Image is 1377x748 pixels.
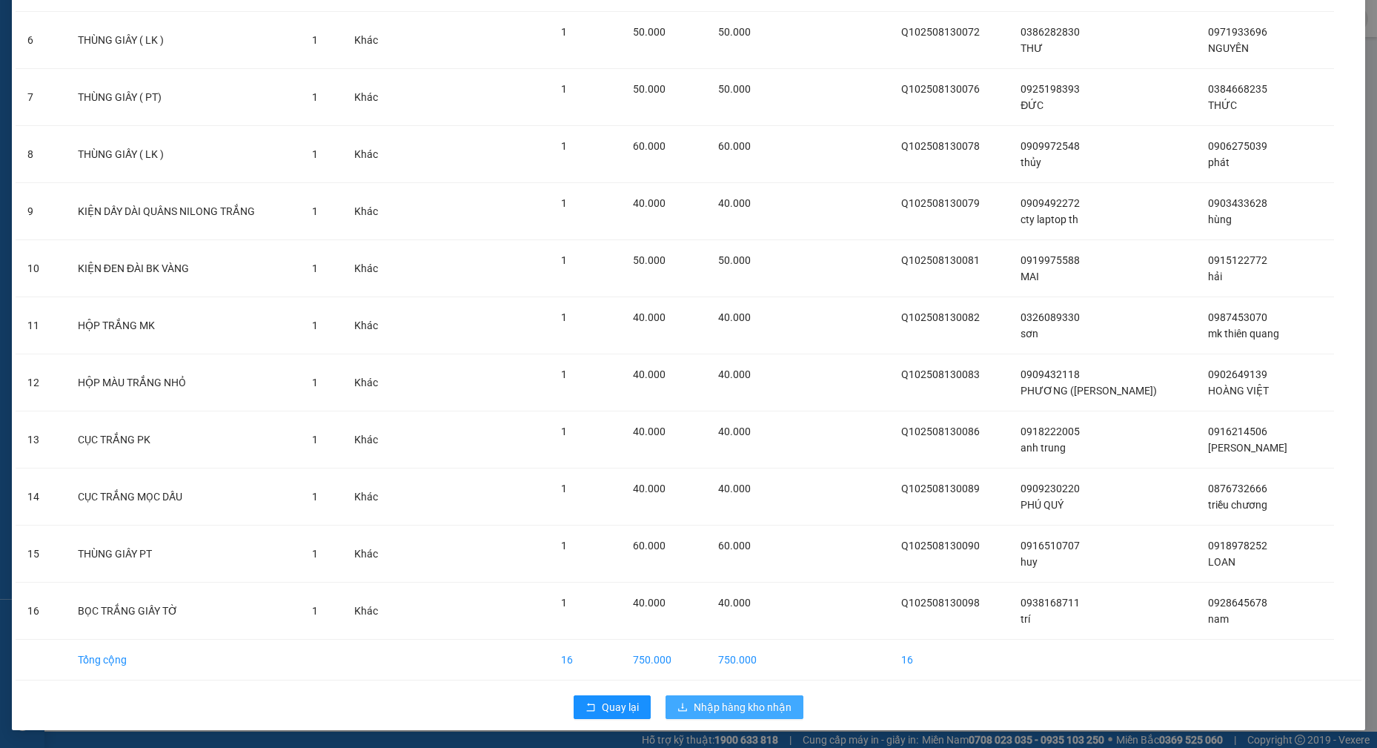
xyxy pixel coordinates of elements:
[16,240,66,297] td: 10
[1208,483,1267,494] span: 0876732666
[1208,214,1232,225] span: hùng
[312,434,318,446] span: 1
[1021,613,1030,625] span: trí
[901,540,980,552] span: Q102508130090
[66,183,301,240] td: KIỆN DẤY DÀI QUÂNS NILONG TRẮNG
[1021,385,1157,397] span: PHƯƠNG ([PERSON_NAME])
[342,297,398,354] td: Khác
[66,354,301,411] td: HỘP MÀU TRẮNG NHỎ
[1208,597,1267,609] span: 0928645678
[16,126,66,183] td: 8
[706,640,779,681] td: 750.000
[561,597,567,609] span: 1
[16,183,66,240] td: 9
[718,426,751,437] span: 40.000
[633,83,666,95] span: 50.000
[1208,156,1230,168] span: phát
[66,12,301,69] td: THÙNG GIÂY ( LK )
[718,83,751,95] span: 50.000
[1208,426,1267,437] span: 0916214506
[1021,442,1066,454] span: anh trung
[602,699,639,715] span: Quay lại
[633,140,666,152] span: 60.000
[1021,597,1080,609] span: 0938168711
[549,640,621,681] td: 16
[312,148,318,160] span: 1
[342,411,398,469] td: Khác
[1021,426,1080,437] span: 0918222005
[561,140,567,152] span: 1
[718,483,751,494] span: 40.000
[901,426,980,437] span: Q102508130086
[1208,197,1267,209] span: 0903433628
[666,695,803,719] button: downloadNhập hàng kho nhận
[677,702,688,714] span: download
[901,597,980,609] span: Q102508130098
[1021,156,1041,168] span: thủy
[16,12,66,69] td: 6
[718,26,751,38] span: 50.000
[312,34,318,46] span: 1
[342,583,398,640] td: Khác
[66,297,301,354] td: HỘP TRẮNG MK
[633,426,666,437] span: 40.000
[66,126,301,183] td: THÙNG GIẤY ( LK )
[561,83,567,95] span: 1
[1021,483,1080,494] span: 0909230220
[1208,442,1287,454] span: [PERSON_NAME]
[633,26,666,38] span: 50.000
[718,197,751,209] span: 40.000
[312,491,318,503] span: 1
[1021,140,1080,152] span: 0909972548
[1208,254,1267,266] span: 0915122772
[66,469,301,526] td: CỤC TRẮNG MỌC DẤU
[1021,26,1080,38] span: 0386282830
[633,311,666,323] span: 40.000
[312,605,318,617] span: 1
[561,540,567,552] span: 1
[718,540,751,552] span: 60.000
[342,183,398,240] td: Khác
[1021,368,1080,380] span: 0909432118
[561,254,567,266] span: 1
[1208,328,1279,340] span: mk thiên quang
[1208,140,1267,152] span: 0906275039
[901,197,980,209] span: Q102508130079
[1021,540,1080,552] span: 0916510707
[1208,385,1269,397] span: HOÀNG VIỆT
[1021,83,1080,95] span: 0925198393
[1021,499,1064,511] span: PHÚ QUÝ
[312,548,318,560] span: 1
[16,583,66,640] td: 16
[718,140,751,152] span: 60.000
[312,377,318,388] span: 1
[16,354,66,411] td: 12
[312,91,318,103] span: 1
[901,483,980,494] span: Q102508130089
[66,526,301,583] td: THÙNG GIÂY PT
[342,469,398,526] td: Khác
[718,311,751,323] span: 40.000
[1021,42,1043,54] span: THƯ
[718,597,751,609] span: 40.000
[1021,197,1080,209] span: 0909492272
[633,254,666,266] span: 50.000
[1021,328,1038,340] span: sơn
[633,197,666,209] span: 40.000
[901,311,980,323] span: Q102508130082
[633,368,666,380] span: 40.000
[633,540,666,552] span: 60.000
[1021,214,1078,225] span: cty laptop th
[1208,556,1235,568] span: LOAN
[621,640,707,681] td: 750.000
[901,368,980,380] span: Q102508130083
[561,197,567,209] span: 1
[901,26,980,38] span: Q102508130072
[694,699,792,715] span: Nhập hàng kho nhận
[16,469,66,526] td: 14
[1208,83,1267,95] span: 0384668235
[1021,254,1080,266] span: 0919975588
[561,426,567,437] span: 1
[66,640,301,681] td: Tổng cộng
[1208,271,1222,282] span: hải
